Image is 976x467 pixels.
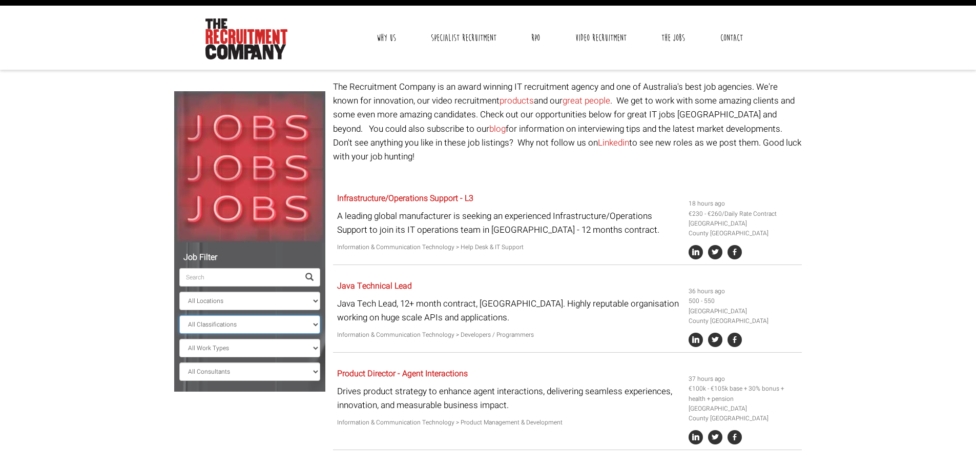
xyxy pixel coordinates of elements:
[369,25,404,51] a: Why Us
[337,368,468,380] a: Product Director - Agent Interactions
[568,25,634,51] a: Video Recruitment
[689,374,798,384] li: 37 hours ago
[337,384,681,412] p: Drives product strategy to enhance agent interactions, delivering seamless experiences, innovatio...
[179,253,320,262] h5: Job Filter
[689,209,798,219] li: €230 - €260/Daily Rate Contract
[337,192,473,205] a: Infrastructure/Operations Support - L3
[174,91,325,242] img: Jobs, Jobs, Jobs
[337,280,412,292] a: Java Technical Lead
[337,242,681,252] p: Information & Communication Technology > Help Desk & IT Support
[689,384,798,403] li: €100k - €105k base + 30% bonus + health + pension
[337,209,681,237] p: A leading global manufacturer is seeking an experienced Infrastructure/Operations Support to join...
[524,25,548,51] a: RPO
[563,94,610,107] a: great people
[333,80,802,164] p: The Recruitment Company is an award winning IT recruitment agency and one of Australia's best job...
[205,18,287,59] img: The Recruitment Company
[713,25,751,51] a: Contact
[423,25,504,51] a: Specialist Recruitment
[689,307,798,326] li: [GEOGRAPHIC_DATA] County [GEOGRAPHIC_DATA]
[689,404,798,423] li: [GEOGRAPHIC_DATA] County [GEOGRAPHIC_DATA]
[598,136,629,149] a: Linkedin
[689,296,798,306] li: 500 - 550
[500,94,534,107] a: products
[654,25,693,51] a: The Jobs
[337,297,681,324] p: Java Tech Lead, 12+ month contract, [GEOGRAPHIC_DATA]. Highly reputable organisation working on h...
[179,268,299,287] input: Search
[337,330,681,340] p: Information & Communication Technology > Developers / Programmers
[689,219,798,238] li: [GEOGRAPHIC_DATA] County [GEOGRAPHIC_DATA]
[689,287,798,296] li: 36 hours ago
[689,199,798,209] li: 18 hours ago
[489,123,506,135] a: blog
[337,418,681,428] p: Information & Communication Technology > Product Management & Development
